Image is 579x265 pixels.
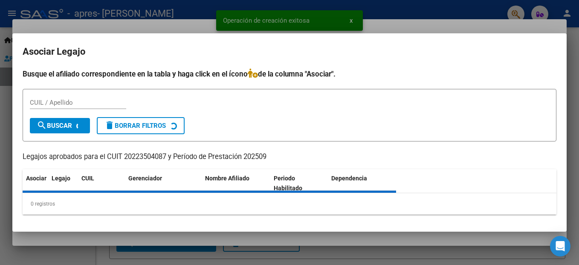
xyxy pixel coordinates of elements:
datatable-header-cell: Dependencia [328,169,397,197]
datatable-header-cell: Legajo [48,169,78,197]
datatable-header-cell: Nombre Afiliado [202,169,270,197]
span: Gerenciador [128,175,162,182]
mat-icon: search [37,120,47,130]
span: Dependencia [331,175,367,182]
span: Borrar Filtros [104,122,166,130]
button: Borrar Filtros [97,117,185,134]
mat-icon: delete [104,120,115,130]
h4: Busque el afiliado correspondiente en la tabla y haga click en el ícono de la columna "Asociar". [23,68,556,79]
datatable-header-cell: Asociar [23,169,48,197]
datatable-header-cell: Periodo Habilitado [270,169,328,197]
span: Legajo [52,175,70,182]
button: Buscar [30,118,90,133]
div: 0 registros [23,193,556,215]
div: Open Intercom Messenger [550,236,570,256]
span: Buscar [37,122,72,130]
span: Periodo Habilitado [274,175,302,191]
h2: Asociar Legajo [23,44,556,60]
p: Legajos aprobados para el CUIT 20223504087 y Período de Prestación 202509 [23,152,556,162]
span: Nombre Afiliado [205,175,249,182]
datatable-header-cell: Gerenciador [125,169,202,197]
datatable-header-cell: CUIL [78,169,125,197]
span: Asociar [26,175,46,182]
span: CUIL [81,175,94,182]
